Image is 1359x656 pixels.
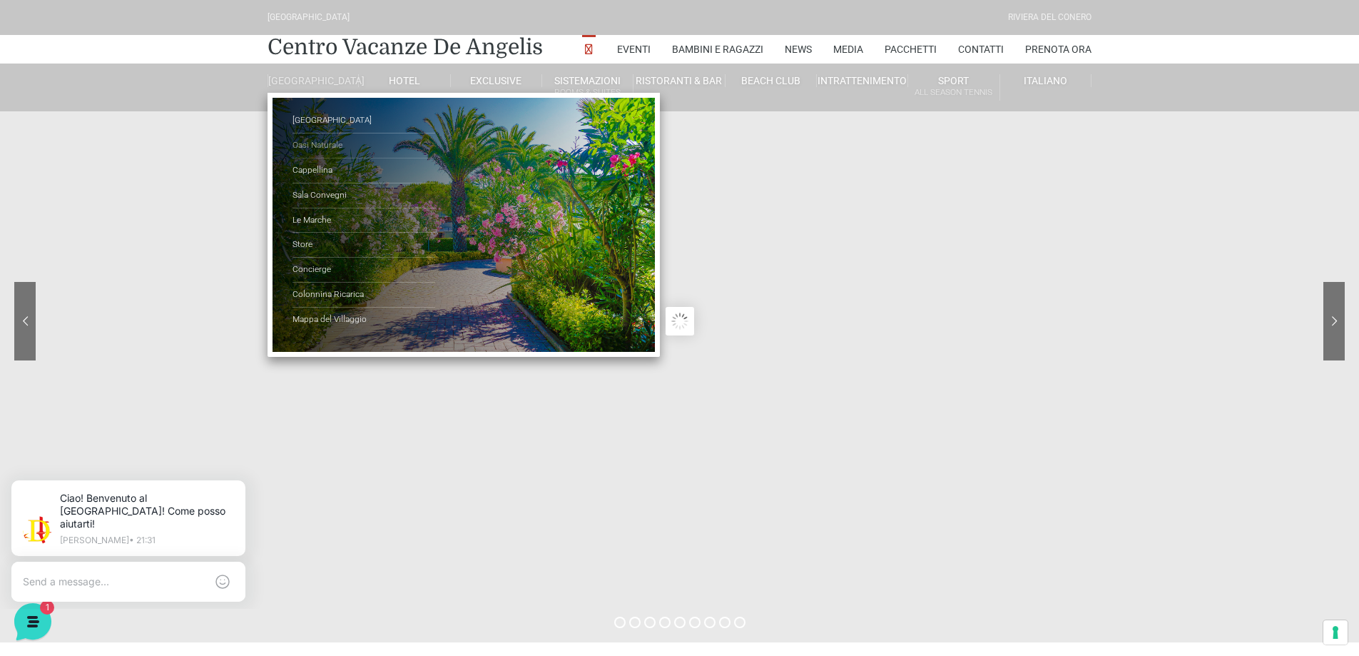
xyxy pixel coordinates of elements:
span: Start a Conversation [103,211,200,223]
button: Start a Conversation [23,203,263,231]
a: Hotel [359,74,450,87]
span: 1 [143,457,153,467]
p: Ciao! Benvenuto al [GEOGRAPHIC_DATA]! Come posso aiutarti! [68,29,243,67]
a: Eventi [617,35,651,64]
a: [PERSON_NAME]Ciao! Benvenuto al [GEOGRAPHIC_DATA]! Come posso aiutarti!8 min ago1 [17,154,268,197]
p: Messages [123,478,163,491]
a: Cappellina [292,158,435,183]
a: Sala Convegni [292,183,435,208]
a: See all [230,137,263,148]
p: Help [221,478,240,491]
span: [PERSON_NAME] [60,160,215,174]
p: [PERSON_NAME] • 21:31 [68,73,243,81]
a: Prenota Ora [1025,35,1091,64]
span: Italiano [1024,75,1067,86]
a: Italiano [1000,74,1091,87]
a: Exclusive [451,74,542,87]
a: Ristoranti & Bar [633,74,725,87]
div: Riviera Del Conero [1008,11,1091,24]
a: Open Help Center [178,260,263,271]
a: Centro Vacanze De Angelis [268,33,543,61]
a: Intrattenimento [817,74,908,87]
p: Ciao! Benvenuto al [GEOGRAPHIC_DATA]! Come posso aiutarti! [60,177,215,191]
a: [GEOGRAPHIC_DATA] [268,74,359,87]
a: Bambini e Ragazzi [672,35,763,64]
a: Pacchetti [885,35,937,64]
p: La nostra missione è rendere la tua esperienza straordinaria! [11,86,240,114]
div: [GEOGRAPHIC_DATA] [268,11,350,24]
button: Help [186,458,274,491]
a: [GEOGRAPHIC_DATA] [292,109,435,133]
a: Beach Club [726,74,817,87]
a: News [785,35,812,64]
a: Store [292,233,435,258]
a: Le Marche [292,208,435,233]
button: 1Messages [99,458,187,491]
span: Find an Answer [23,260,97,271]
button: Le tue preferenze relative al consenso per le tecnologie di tracciamento [1323,620,1348,645]
iframe: Customerly Messenger Launcher [11,600,54,643]
a: Contatti [958,35,1004,64]
span: Your Conversations [23,137,116,148]
img: light [23,161,51,190]
p: 8 min ago [223,160,263,173]
input: Search for an Article... [32,291,233,305]
small: Rooms & Suites [542,86,633,99]
a: Mappa del Villaggio [292,308,435,332]
small: All Season Tennis [908,86,999,99]
button: Home [11,458,99,491]
img: light [31,53,60,81]
a: SportAll Season Tennis [908,74,999,101]
a: SistemazioniRooms & Suites [542,74,633,101]
span: 1 [248,177,263,191]
a: Concierge [292,258,435,283]
a: Oasi Naturale [292,133,435,158]
p: Home [43,478,67,491]
h2: Hello from [GEOGRAPHIC_DATA] 👋 [11,11,240,80]
a: Colonnina Ricarica [292,283,435,308]
a: Media [833,35,863,64]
